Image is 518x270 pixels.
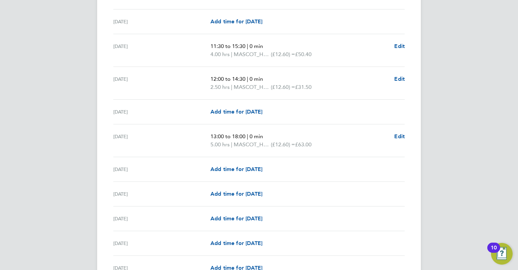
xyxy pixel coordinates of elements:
span: £63.00 [295,141,312,148]
div: [DATE] [113,75,210,91]
span: Add time for [DATE] [210,166,262,172]
span: Add time for [DATE] [210,240,262,246]
div: [DATE] [113,108,210,116]
span: (£12.60) = [271,51,295,57]
span: | [231,141,232,148]
span: | [247,133,248,140]
div: [DATE] [113,190,210,198]
span: 11:30 to 15:30 [210,43,246,49]
span: | [231,84,232,90]
button: Open Resource Center, 10 new notifications [491,243,513,265]
span: Edit [394,76,405,82]
div: 10 [491,248,497,256]
div: [DATE] [113,165,210,173]
span: MASCOT_HOURS [234,83,271,91]
span: Add time for [DATE] [210,108,262,115]
a: Add time for [DATE] [210,239,262,247]
a: Edit [394,42,405,50]
span: | [231,51,232,57]
span: 0 min [250,76,263,82]
a: Add time for [DATE] [210,165,262,173]
span: Edit [394,133,405,140]
span: Add time for [DATE] [210,191,262,197]
div: [DATE] [113,42,210,58]
span: | [247,76,248,82]
span: (£12.60) = [271,141,295,148]
span: £50.40 [295,51,312,57]
a: Edit [394,132,405,141]
div: [DATE] [113,18,210,26]
span: Add time for [DATE] [210,18,262,25]
span: 2.50 hrs [210,84,230,90]
div: [DATE] [113,132,210,149]
div: [DATE] [113,239,210,247]
a: Add time for [DATE] [210,18,262,26]
span: MASCOT_HOURS [234,50,271,58]
a: Edit [394,75,405,83]
a: Add time for [DATE] [210,108,262,116]
span: 4.00 hrs [210,51,230,57]
span: 0 min [250,43,263,49]
span: 13:00 to 18:00 [210,133,246,140]
div: [DATE] [113,215,210,223]
a: Add time for [DATE] [210,190,262,198]
span: (£12.60) = [271,84,295,90]
span: | [247,43,248,49]
span: Edit [394,43,405,49]
a: Add time for [DATE] [210,215,262,223]
span: 0 min [250,133,263,140]
span: Add time for [DATE] [210,215,262,222]
span: £31.50 [295,84,312,90]
span: MASCOT_HOURS [234,141,271,149]
span: 5.00 hrs [210,141,230,148]
span: 12:00 to 14:30 [210,76,246,82]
